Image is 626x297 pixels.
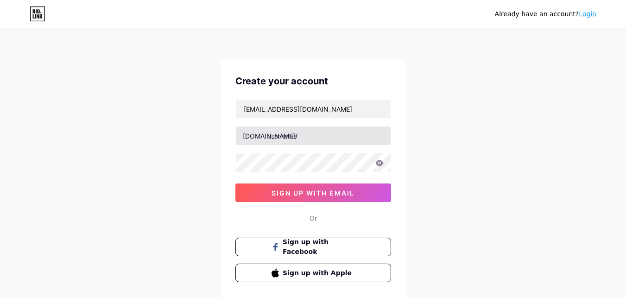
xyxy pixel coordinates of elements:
button: Sign up with Apple [235,264,391,282]
span: Sign up with Apple [283,268,354,278]
button: Sign up with Facebook [235,238,391,256]
button: sign up with email [235,183,391,202]
span: sign up with email [272,189,354,197]
input: username [236,126,391,145]
a: Login [579,10,596,18]
input: Email [236,100,391,118]
div: Create your account [235,74,391,88]
span: Sign up with Facebook [283,237,354,257]
div: Or [310,213,317,223]
div: [DOMAIN_NAME]/ [243,131,297,141]
div: Already have an account? [495,9,596,19]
